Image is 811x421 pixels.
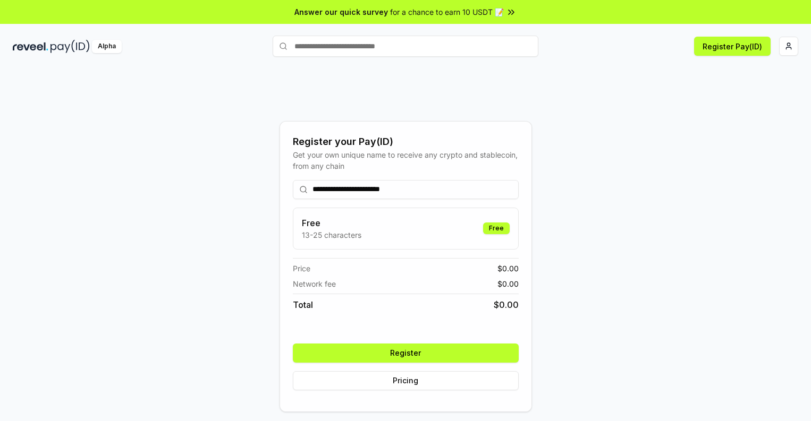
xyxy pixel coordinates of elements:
[302,229,361,240] p: 13-25 characters
[390,6,504,18] span: for a chance to earn 10 USDT 📝
[694,37,771,56] button: Register Pay(ID)
[293,263,310,274] span: Price
[483,222,510,234] div: Free
[293,343,519,363] button: Register
[293,371,519,390] button: Pricing
[293,298,313,311] span: Total
[302,217,361,229] h3: Free
[293,134,519,149] div: Register your Pay(ID)
[293,149,519,171] div: Get your own unique name to receive any crypto and stablecoin, from any chain
[497,278,519,289] span: $ 0.00
[494,298,519,311] span: $ 0.00
[294,6,388,18] span: Answer our quick survey
[497,263,519,274] span: $ 0.00
[50,40,90,53] img: pay_id
[92,40,122,53] div: Alpha
[13,40,48,53] img: reveel_dark
[293,278,336,289] span: Network fee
